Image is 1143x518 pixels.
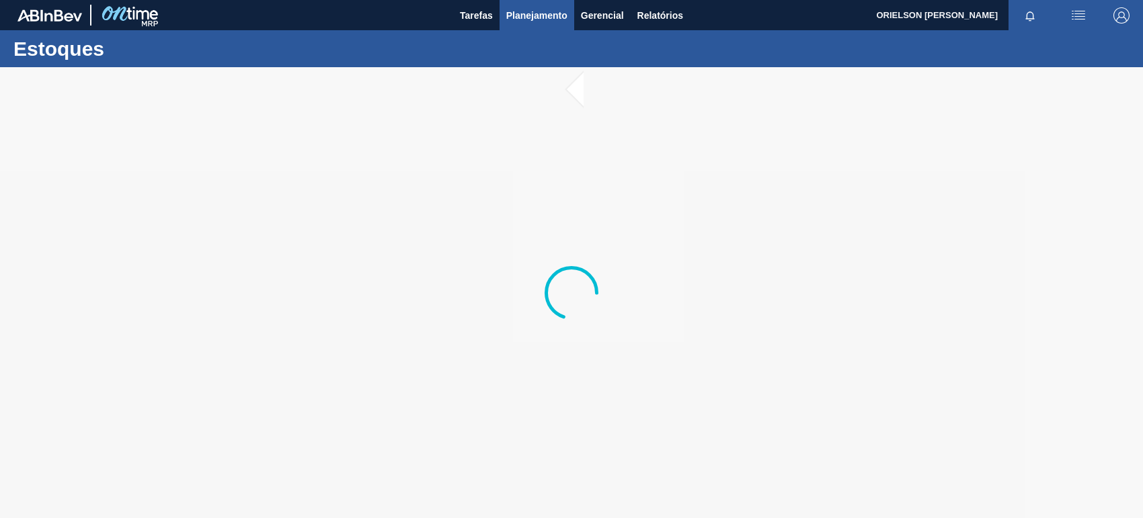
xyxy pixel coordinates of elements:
[581,7,624,24] span: Gerencial
[1070,7,1087,24] img: userActions
[1009,6,1052,25] button: Notificações
[460,7,493,24] span: Tarefas
[17,9,82,21] img: TNhmsLtSVTkK8tSr43FrP2fwEKptu5GPRR3wAAAABJRU5ErkJggg==
[1113,7,1130,24] img: Logout
[637,7,683,24] span: Relatórios
[13,41,252,56] h1: Estoques
[506,7,567,24] span: Planejamento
